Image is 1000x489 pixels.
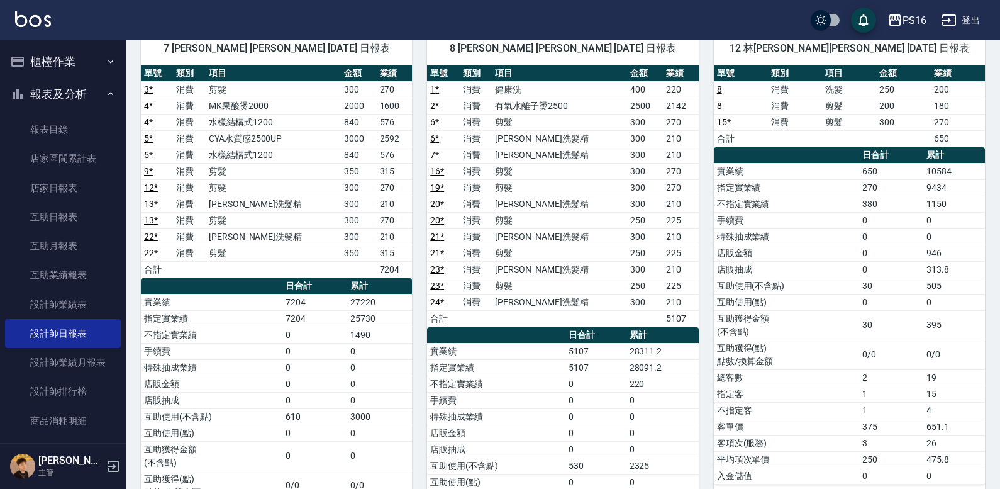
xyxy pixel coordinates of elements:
td: 指定實業績 [427,359,565,376]
td: 入金儲值 [714,468,859,484]
td: 220 [663,81,699,98]
td: 互助使用(點) [141,425,282,441]
th: 項目 [822,65,876,82]
td: 0 [347,343,412,359]
td: 剪髮 [206,163,341,179]
a: 8 [717,84,722,94]
td: 1 [859,402,923,419]
td: 300 [341,196,377,212]
th: 金額 [627,65,663,82]
th: 日合計 [859,147,923,164]
td: 250 [876,81,930,98]
td: 不指定實業績 [141,327,282,343]
td: 消費 [460,179,492,196]
td: 576 [377,147,413,163]
td: 2500 [627,98,663,114]
td: 剪髮 [206,179,341,196]
td: 不指定客 [714,402,859,419]
td: 0/0 [859,340,923,369]
th: 項目 [492,65,627,82]
td: 28311.2 [626,343,699,359]
td: 350 [341,245,377,261]
td: 消費 [460,81,492,98]
td: 19 [923,369,985,386]
td: 250 [627,245,663,261]
td: CYA水質感2500UP [206,130,341,147]
td: [PERSON_NAME]洗髮精 [492,261,627,278]
td: 消費 [460,278,492,294]
th: 累計 [347,278,412,295]
td: 300 [627,261,663,278]
td: 店販抽成 [427,441,565,458]
td: 270 [663,163,699,179]
td: 300 [627,147,663,163]
td: 0 [282,392,347,408]
td: 0 [347,425,412,441]
th: 類別 [768,65,822,82]
td: 270 [931,114,985,130]
td: 剪髮 [822,114,876,130]
td: 9434 [923,179,985,196]
td: 300 [627,294,663,310]
td: 互助獲得金額 (不含點) [141,441,282,471]
th: 單號 [714,65,768,82]
td: 225 [663,278,699,294]
td: 合計 [141,261,173,278]
td: [PERSON_NAME]洗髮精 [206,228,341,245]
td: 576 [377,114,413,130]
td: 0 [626,425,699,441]
td: 0 [923,212,985,228]
td: [PERSON_NAME]洗髮精 [492,196,627,212]
td: 0 [282,343,347,359]
td: 0 [347,441,412,471]
td: 0 [565,376,626,392]
td: 合計 [714,130,768,147]
span: 7 [PERSON_NAME] [PERSON_NAME] [DATE] 日報表 [156,42,397,55]
td: 300 [627,228,663,245]
td: 剪髮 [492,245,627,261]
td: 2142 [663,98,699,114]
td: 10584 [923,163,985,179]
td: 健康洗 [492,81,627,98]
td: 有氧水離子燙2500 [492,98,627,114]
td: 消費 [173,196,205,212]
td: 7204 [282,310,347,327]
td: 2325 [626,458,699,474]
td: 380 [859,196,923,212]
td: 消費 [173,212,205,228]
td: 210 [663,294,699,310]
td: 指定實業績 [141,310,282,327]
td: 互助獲得(點) 點數/換算金額 [714,340,859,369]
td: 395 [923,310,985,340]
td: 手續費 [714,212,859,228]
a: 設計師日報表 [5,319,121,348]
td: 0 [923,468,985,484]
td: 互助使用(點) [714,294,859,310]
td: 225 [663,212,699,228]
td: 剪髮 [206,81,341,98]
td: 210 [663,130,699,147]
td: 消費 [173,228,205,245]
td: 5107 [565,343,626,359]
td: 0 [347,392,412,408]
td: 消費 [460,212,492,228]
td: [PERSON_NAME]洗髮精 [492,228,627,245]
a: 設計師排行榜 [5,377,121,406]
td: 消費 [768,114,822,130]
td: 200 [876,98,930,114]
td: 0 [347,376,412,392]
td: 消費 [173,245,205,261]
td: 消費 [460,261,492,278]
td: 25730 [347,310,412,327]
td: 0 [859,228,923,245]
td: 210 [663,261,699,278]
td: 225 [663,245,699,261]
td: 1600 [377,98,413,114]
td: 平均項次單價 [714,451,859,468]
th: 單號 [141,65,173,82]
table: a dense table [714,65,985,147]
td: 210 [377,196,413,212]
td: 剪髮 [492,163,627,179]
td: 消費 [173,98,205,114]
a: 商品消耗明細 [5,407,121,436]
